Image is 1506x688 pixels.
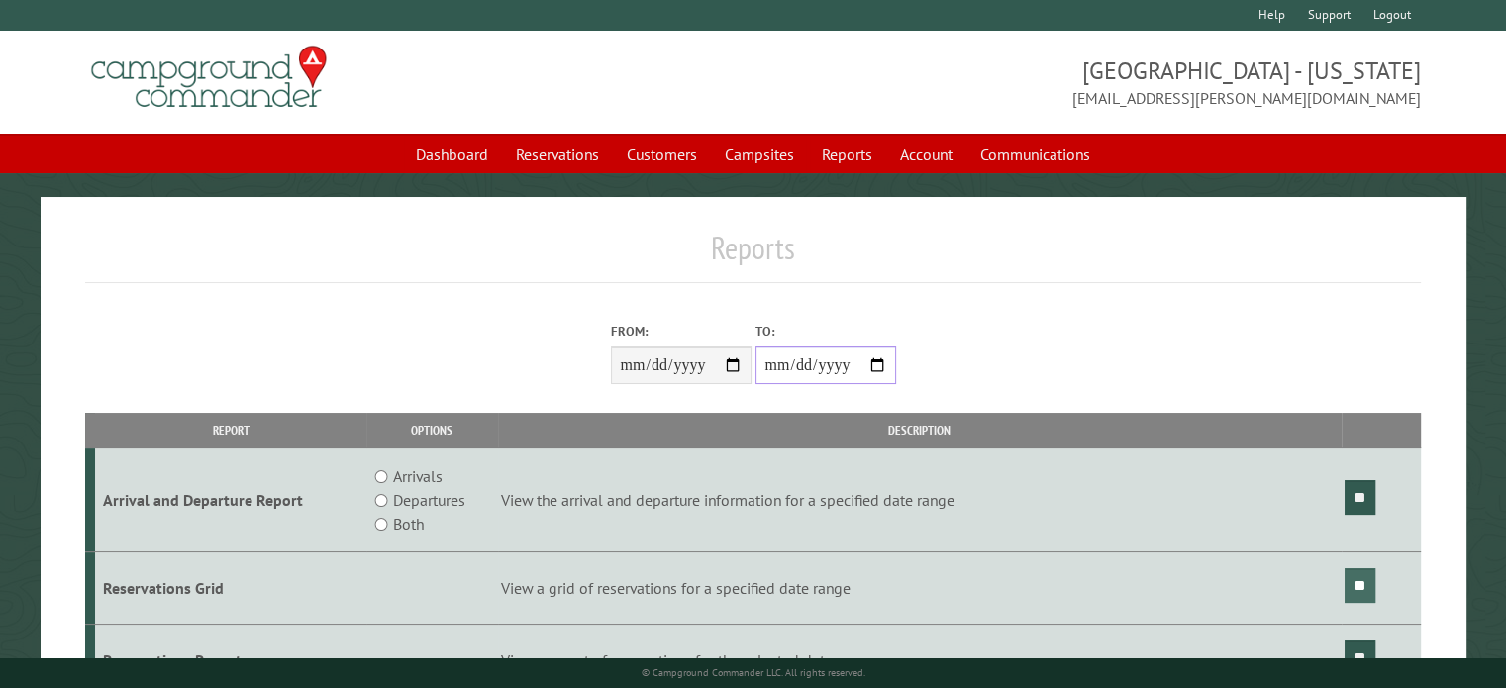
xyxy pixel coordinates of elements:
[753,54,1421,110] span: [GEOGRAPHIC_DATA] - [US_STATE] [EMAIL_ADDRESS][PERSON_NAME][DOMAIN_NAME]
[498,413,1342,447] th: Description
[498,448,1342,552] td: View the arrival and departure information for a specified date range
[498,552,1342,625] td: View a grid of reservations for a specified date range
[85,39,333,116] img: Campground Commander
[810,136,884,173] a: Reports
[393,512,424,536] label: Both
[888,136,964,173] a: Account
[366,413,498,447] th: Options
[642,666,865,679] small: © Campground Commander LLC. All rights reserved.
[968,136,1102,173] a: Communications
[95,413,366,447] th: Report
[393,464,443,488] label: Arrivals
[404,136,500,173] a: Dashboard
[85,229,1421,283] h1: Reports
[611,322,752,341] label: From:
[95,552,366,625] td: Reservations Grid
[504,136,611,173] a: Reservations
[393,488,465,512] label: Departures
[615,136,709,173] a: Customers
[755,322,896,341] label: To:
[95,448,366,552] td: Arrival and Departure Report
[713,136,806,173] a: Campsites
